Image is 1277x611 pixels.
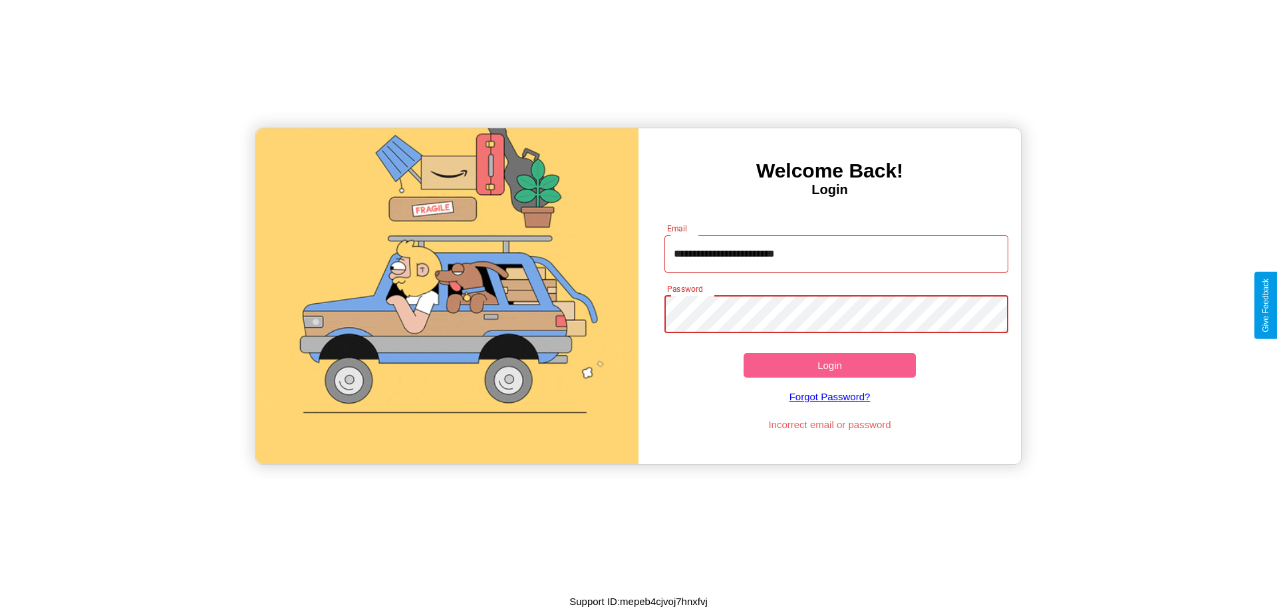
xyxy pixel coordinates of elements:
[667,283,702,295] label: Password
[638,160,1021,182] h3: Welcome Back!
[1261,279,1270,332] div: Give Feedback
[658,416,1002,433] p: Incorrect email or password
[638,182,1021,197] h4: Login
[658,378,1002,416] a: Forgot Password?
[667,223,688,234] label: Email
[569,592,708,610] p: Support ID: mepeb4cjvoj7hnxfvj
[744,353,916,378] button: Login
[256,128,638,464] img: gif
